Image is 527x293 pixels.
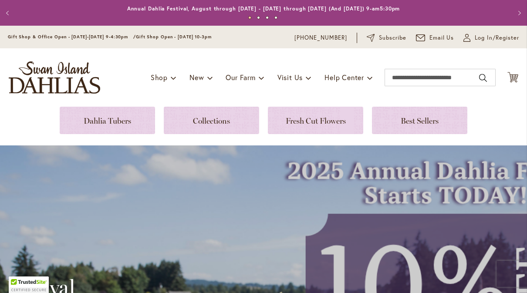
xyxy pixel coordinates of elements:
[429,34,454,42] span: Email Us
[248,16,251,19] button: 1 of 4
[8,34,136,40] span: Gift Shop & Office Open - [DATE]-[DATE] 9-4:30pm /
[9,61,100,94] a: store logo
[274,16,277,19] button: 4 of 4
[463,34,519,42] a: Log In/Register
[294,34,347,42] a: [PHONE_NUMBER]
[416,34,454,42] a: Email Us
[226,73,255,82] span: Our Farm
[189,73,204,82] span: New
[127,5,400,12] a: Annual Dahlia Festival, August through [DATE] - [DATE] through [DATE] (And [DATE]) 9-am5:30pm
[324,73,364,82] span: Help Center
[257,16,260,19] button: 2 of 4
[136,34,212,40] span: Gift Shop Open - [DATE] 10-3pm
[367,34,406,42] a: Subscribe
[151,73,168,82] span: Shop
[510,4,527,22] button: Next
[277,73,303,82] span: Visit Us
[266,16,269,19] button: 3 of 4
[379,34,406,42] span: Subscribe
[475,34,519,42] span: Log In/Register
